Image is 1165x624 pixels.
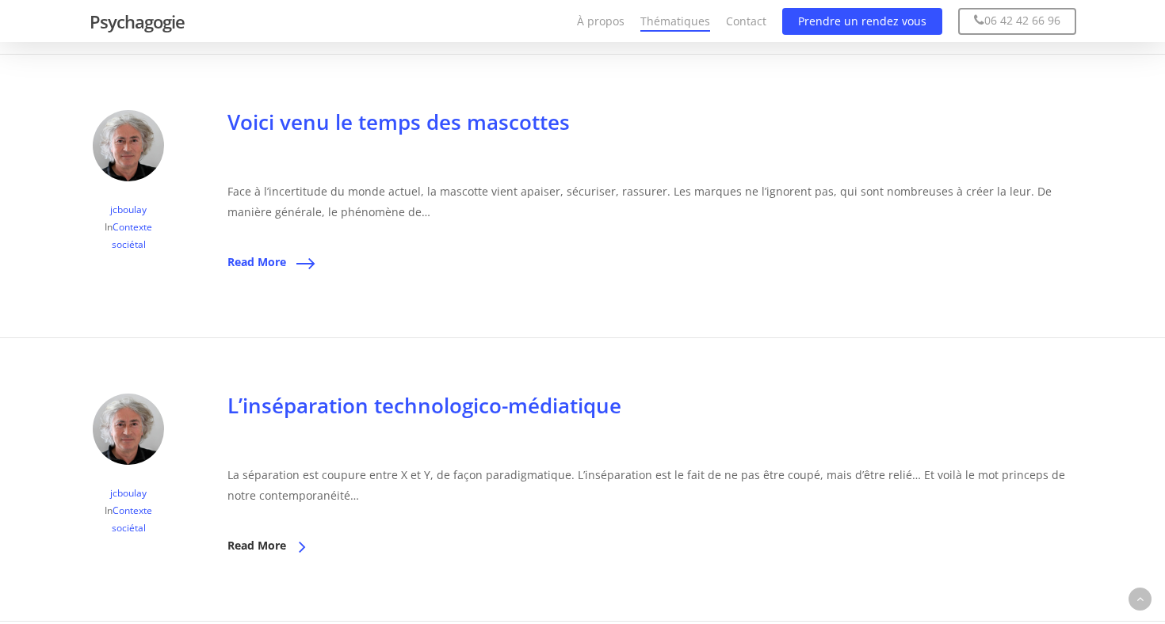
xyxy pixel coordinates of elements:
p: La séparation est coupure entre X et Y, de façon paradigmatique. L’inséparation est le fait de ne... [227,465,1075,506]
a: Prendre un rendez vous [782,13,942,29]
a: Read More [227,526,306,565]
a: Psychagogie [90,13,185,30]
a: Voici venu le temps des mascottes [227,108,570,136]
iframe: Drift Widget Chat Controller [1086,545,1146,605]
iframe: Drift Widget Chat Window [838,363,1155,554]
a: Contact [726,13,766,29]
a: Contexte sociétal [112,504,153,535]
a: À propos [577,13,625,29]
a: Read More [227,242,306,282]
a: jcboulay [110,203,147,216]
a: Contexte sociétal [112,220,153,251]
span: Read More [227,254,286,269]
span: In [105,504,113,517]
span: Read More [227,538,286,553]
a: jcboulay [110,486,147,500]
span: In [105,220,113,234]
img: jcboulay [93,394,164,465]
p: Face à l’incertitude du monde actuel, la mascotte vient apaiser, sécuriser, rassurer. Les marques... [227,181,1075,223]
a: L’inséparation technologico-médiatique [227,391,621,420]
a: 06 42 42 66 96 [958,13,1076,29]
img: jcboulay [93,110,164,181]
a: Thématiques [640,13,710,29]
